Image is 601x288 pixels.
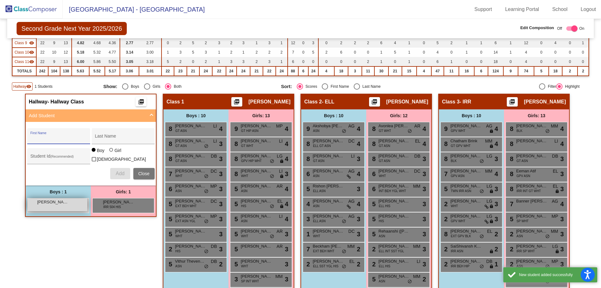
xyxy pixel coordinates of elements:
[288,38,298,48] td: 12
[374,66,388,76] td: 30
[29,40,34,45] mat-icon: visibility
[213,123,217,129] span: LI
[95,136,151,141] input: Last Name
[263,66,275,76] td: 22
[12,38,36,48] td: Kathleen Metzger - ELL
[524,99,566,105] span: [PERSON_NAME]
[562,48,578,57] td: 0
[474,66,488,76] td: 6
[133,168,155,179] button: Close
[212,48,226,57] td: 1
[89,57,105,66] td: 5.86
[560,124,564,134] span: 4
[276,57,288,66] td: 1
[187,48,199,57] td: 5
[139,48,162,57] td: 3.00
[175,123,206,129] span: [PERSON_NAME]
[60,57,72,66] td: 13
[313,153,344,159] span: [PERSON_NAME]
[549,57,562,66] td: 0
[444,57,459,66] td: 1
[547,4,573,14] a: School
[450,138,482,144] span: Chatham Brink
[277,153,283,160] span: LG
[89,48,105,57] td: 5.32
[72,57,89,66] td: 6.00
[444,66,459,76] td: 11
[60,48,72,57] td: 12
[486,123,492,129] span: AG
[308,66,318,76] td: 24
[328,84,349,89] div: First Name
[285,139,288,149] span: 4
[313,123,344,129] span: Akshobya [PERSON_NAME]
[459,38,474,48] td: 1
[357,124,360,134] span: 4
[388,57,402,66] td: 0
[212,66,226,76] td: 22
[167,140,172,147] span: 8
[72,66,89,76] td: 5.63
[139,57,162,66] td: 3.18
[29,59,34,64] mat-icon: visibility
[488,48,503,57] td: 14
[213,138,217,144] span: LI
[578,48,588,57] td: 0
[459,66,474,76] td: 16
[120,38,139,48] td: 2.77
[549,38,562,48] td: 4
[263,48,275,57] td: 2
[334,66,348,76] td: 18
[219,139,223,149] span: 3
[508,99,516,107] mat-icon: picture_as_pdf
[237,57,250,66] td: 3
[495,124,498,134] span: 4
[241,138,272,144] span: [PERSON_NAME]
[442,99,460,105] span: Class 3
[348,138,355,144] span: DC
[137,99,145,107] mat-icon: picture_as_pdf
[488,38,503,48] td: 6
[167,125,172,132] span: 8
[36,57,48,66] td: 22
[301,109,366,122] div: Boys : 10
[120,57,139,66] td: 3.05
[72,48,89,57] td: 5.18
[578,38,588,48] td: 1
[503,48,518,57] td: 1
[60,66,72,76] td: 138
[288,57,298,66] td: 6
[288,66,298,76] td: 88
[348,66,362,76] td: 3
[12,66,36,76] td: TOTALS
[557,26,562,31] span: Off
[402,48,417,57] td: 1
[13,84,26,89] span: Hallway
[241,123,272,129] span: [PERSON_NAME]
[408,129,412,134] span: do_not_disturb_alt
[431,57,444,66] td: 6
[534,66,548,76] td: 5
[174,57,187,66] td: 2
[175,153,206,159] span: [PERSON_NAME]
[48,57,60,66] td: 9
[250,48,263,57] td: 2
[474,38,488,48] td: 1
[576,4,601,14] a: Logout
[518,48,534,57] td: 4
[313,128,320,133] span: ASN
[279,138,283,144] span: LI
[233,99,240,107] mat-icon: picture_as_pdf
[211,153,217,160] span: DB
[308,48,318,57] td: 5
[485,138,492,144] span: MM
[579,26,584,31] span: On
[226,57,237,66] td: 3
[474,48,488,57] td: 0
[443,125,448,132] span: 9
[26,122,156,186] div: Add Student
[305,125,310,132] span: 9
[360,84,381,89] div: Last Name
[578,57,588,66] td: 0
[199,38,213,48] td: 2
